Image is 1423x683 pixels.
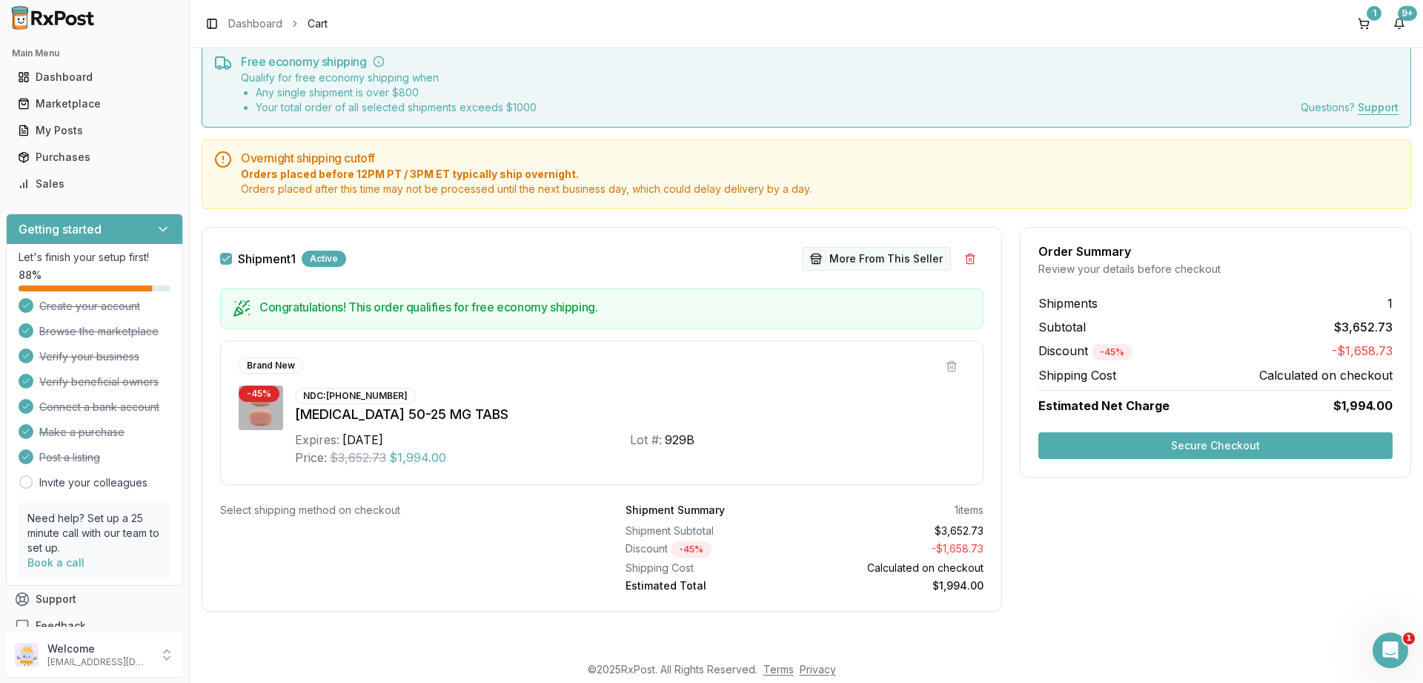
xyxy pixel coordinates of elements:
span: 1 [1387,294,1393,312]
div: My Posts [18,123,171,138]
span: Cart [308,16,328,31]
span: Discount [1038,343,1132,358]
span: $1,994.00 [1333,397,1393,415]
div: Sales [18,176,171,191]
span: Verify beneficial owners [39,375,159,389]
div: - 45 % [239,386,279,402]
span: Orders placed after this time may not be processed until the next business day, which could delay... [241,182,1399,197]
a: Dashboard [12,64,177,90]
div: [MEDICAL_DATA] 50-25 MG TABS [295,404,965,425]
a: Sales [12,171,177,197]
span: $3,652.73 [1334,318,1393,336]
button: Sales [6,172,183,196]
p: Need help? Set up a 25 minute call with our team to set up. [27,511,162,555]
button: My Posts [6,119,183,142]
a: Privacy [800,663,836,676]
h5: Overnight shipping cutoff [241,152,1399,164]
span: Connect a bank account [39,400,159,415]
span: $3,652.73 [330,449,386,466]
span: 1 [1403,633,1415,644]
p: Welcome [47,641,150,656]
span: 88 % [19,268,42,283]
div: Questions? [1301,100,1399,115]
h3: Getting started [19,220,102,238]
button: Feedback [6,613,183,639]
div: Price: [295,449,327,466]
span: Create your account [39,299,140,314]
button: 9+ [1387,12,1411,36]
div: Lot #: [630,431,662,449]
div: Estimated Total [626,578,799,593]
button: Dashboard [6,65,183,89]
iframe: Intercom live chat [1373,633,1408,668]
button: Marketplace [6,92,183,116]
img: User avatar [15,643,39,667]
h5: Free economy shipping [241,56,1399,67]
span: Browse the marketplace [39,324,159,339]
nav: breadcrumb [228,16,328,31]
div: Review your details before checkout [1038,262,1393,277]
div: Qualify for free economy shipping when [241,70,537,115]
button: Secure Checkout [1038,432,1393,459]
div: Calculated on checkout [811,561,984,575]
li: Any single shipment is over $ 800 [256,85,537,100]
div: 9+ [1398,6,1417,21]
span: Calculated on checkout [1259,366,1393,384]
div: Expires: [295,431,339,449]
span: Feedback [36,618,86,633]
h5: Congratulations! This order qualifies for free economy shipping. [259,301,971,313]
div: Shipping Cost [626,561,799,575]
a: Terms [763,663,794,676]
span: Shipping Cost [1038,366,1116,384]
div: 1 [1367,6,1381,21]
span: $1,994.00 [389,449,446,466]
button: Purchases [6,145,183,169]
div: Purchases [18,150,171,165]
div: NDC: [PHONE_NUMBER] [295,388,416,404]
span: Verify your business [39,349,139,364]
a: Dashboard [228,16,282,31]
div: Discount [626,541,799,558]
a: Invite your colleagues [39,475,147,490]
img: Juluca 50-25 MG TABS [239,386,283,430]
img: RxPost Logo [6,6,101,30]
li: Your total order of all selected shipments exceeds $ 1000 [256,100,537,115]
span: Post a listing [39,450,100,465]
div: Active [302,251,346,267]
div: $1,994.00 [811,578,984,593]
span: Shipments [1038,294,1098,312]
p: [EMAIL_ADDRESS][DOMAIN_NAME] [47,656,150,668]
span: Make a purchase [39,425,125,440]
div: 1 items [955,503,984,518]
label: Shipment 1 [238,253,296,265]
div: Shipment Subtotal [626,524,799,538]
button: 1 [1352,12,1376,36]
span: Estimated Net Charge [1038,398,1170,413]
div: Select shipping method on checkout [220,503,578,518]
div: Shipment Summary [626,503,725,518]
a: Purchases [12,144,177,171]
div: - $1,658.73 [811,541,984,558]
a: Marketplace [12,90,177,117]
div: Dashboard [18,70,171,85]
div: Marketplace [18,96,171,111]
div: Brand New [239,357,303,374]
button: Support [6,586,183,613]
div: Order Summary [1038,245,1393,257]
p: Let's finish your setup first! [19,250,170,265]
div: 929B [665,431,694,449]
span: Orders placed before 12PM PT / 3PM ET typically ship overnight. [241,167,1399,182]
a: Book a call [27,556,84,569]
div: $3,652.73 [811,524,984,538]
div: - 45 % [671,541,711,558]
button: More From This Seller [802,247,951,271]
a: My Posts [12,117,177,144]
h2: Main Menu [12,47,177,59]
span: -$1,658.73 [1332,342,1393,360]
div: [DATE] [342,431,383,449]
div: - 45 % [1092,344,1132,360]
span: Subtotal [1038,318,1086,336]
